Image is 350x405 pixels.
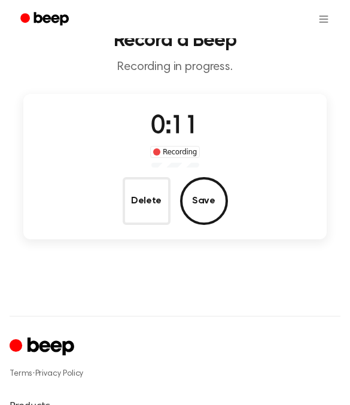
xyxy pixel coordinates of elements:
[123,177,171,225] button: Delete Audio Record
[150,146,200,158] div: Recording
[12,8,80,31] a: Beep
[10,336,77,359] a: Cruip
[10,60,340,75] p: Recording in progress.
[10,368,340,380] div: ·
[180,177,228,225] button: Save Audio Record
[151,114,199,139] span: 0:11
[35,370,84,378] a: Privacy Policy
[10,31,340,50] h1: Record a Beep
[10,370,32,378] a: Terms
[309,5,338,34] button: Open menu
